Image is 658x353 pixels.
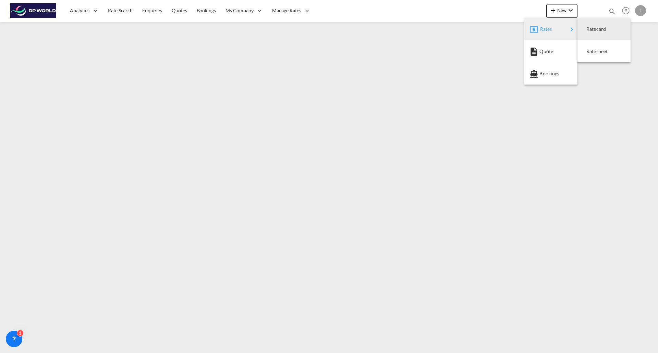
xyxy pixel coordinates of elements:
[586,22,594,36] span: Ratecard
[524,40,577,62] button: Quote
[539,45,547,58] span: Quote
[539,67,547,80] span: Bookings
[530,65,572,82] div: Bookings
[524,62,577,85] button: Bookings
[583,43,625,60] div: Ratesheet
[530,43,572,60] div: Quote
[586,45,594,58] span: Ratesheet
[583,21,625,38] div: Ratecard
[568,25,576,34] md-icon: icon-chevron-right
[540,22,548,36] span: Rates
